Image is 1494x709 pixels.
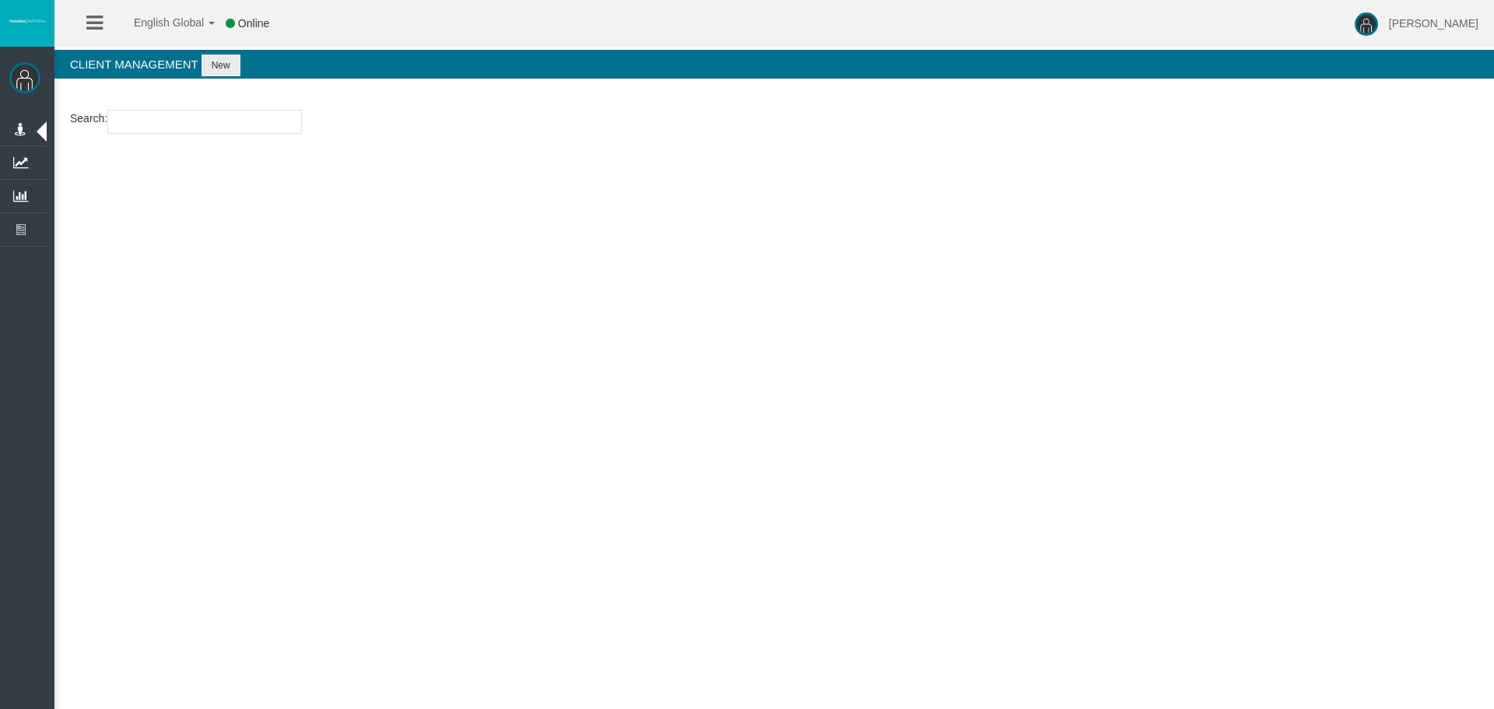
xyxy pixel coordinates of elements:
[202,54,240,76] button: New
[1355,12,1378,36] img: user-image
[70,58,198,71] span: Client Management
[70,110,104,128] label: Search
[70,110,1478,134] p: :
[8,18,47,24] img: logo.svg
[238,17,269,30] span: Online
[1389,17,1478,30] span: [PERSON_NAME]
[114,16,204,29] span: English Global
